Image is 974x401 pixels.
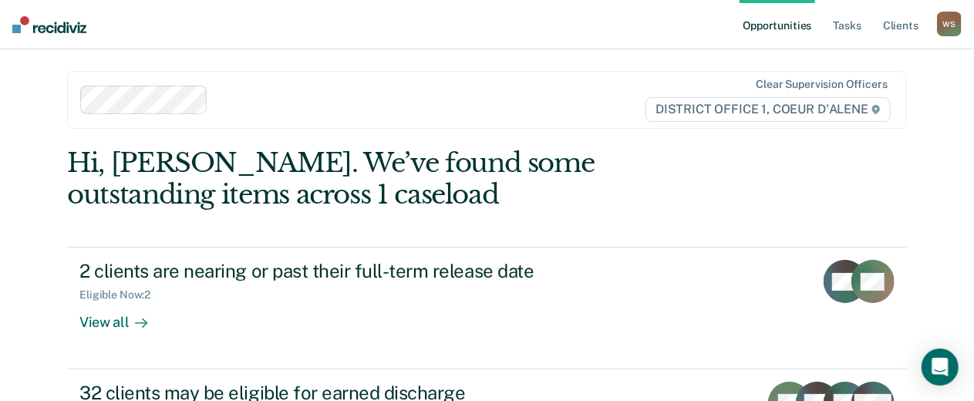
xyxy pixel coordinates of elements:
a: 2 clients are nearing or past their full-term release dateEligible Now:2View all [67,247,907,369]
div: Clear supervision officers [756,78,887,91]
span: DISTRICT OFFICE 1, COEUR D'ALENE [645,97,891,122]
div: Hi, [PERSON_NAME]. We’ve found some outstanding items across 1 caseload [67,147,739,211]
button: WS [937,12,962,36]
div: View all [79,302,166,332]
div: Open Intercom Messenger [922,349,959,386]
div: W S [937,12,962,36]
img: Recidiviz [12,16,86,33]
div: Eligible Now : 2 [79,288,163,302]
div: 2 clients are nearing or past their full-term release date [79,260,621,282]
